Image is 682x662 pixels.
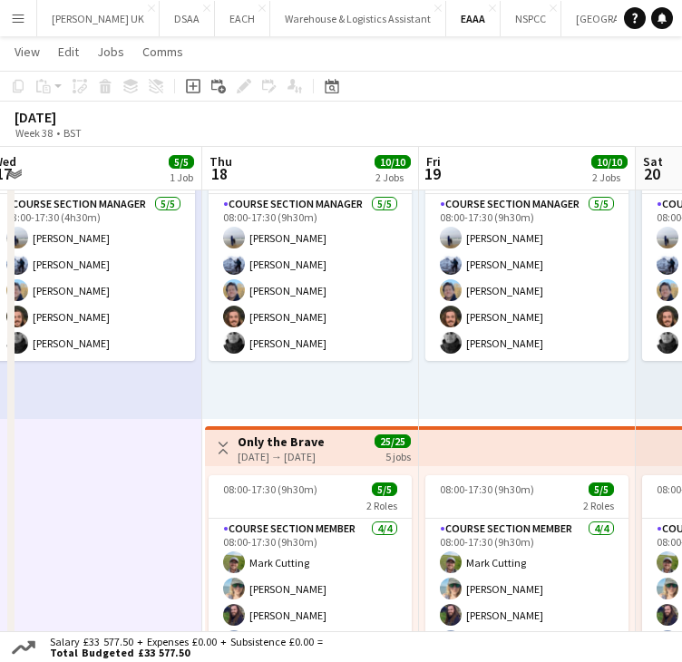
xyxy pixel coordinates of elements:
[15,44,40,60] span: View
[58,44,79,60] span: Edit
[97,44,124,60] span: Jobs
[11,126,56,140] span: Week 38
[50,647,323,658] span: Total Budgeted £33 577.50
[446,1,501,36] button: EAAA
[135,40,190,63] a: Comms
[270,1,446,36] button: Warehouse & Logistics Assistant
[160,1,215,36] button: DSAA
[37,1,160,36] button: [PERSON_NAME] UK
[501,1,561,36] button: NSPCC
[51,40,86,63] a: Edit
[90,40,132,63] a: Jobs
[39,637,326,658] div: Salary £33 577.50 + Expenses £0.00 + Subsistence £0.00 =
[215,1,270,36] button: EACH
[63,126,82,140] div: BST
[142,44,183,60] span: Comms
[7,40,47,63] a: View
[15,108,123,126] div: [DATE]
